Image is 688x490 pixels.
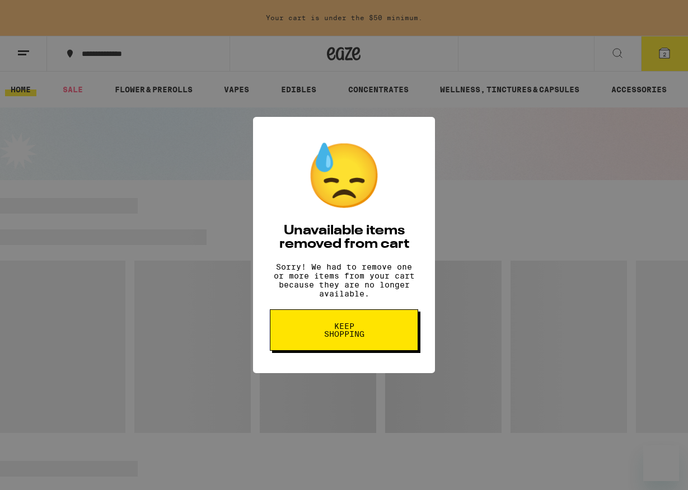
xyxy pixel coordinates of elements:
[270,262,418,298] p: Sorry! We had to remove one or more items from your cart because they are no longer available.
[270,309,418,351] button: Keep Shopping
[305,139,383,213] div: 😓
[270,224,418,251] h2: Unavailable items removed from cart
[315,322,373,338] span: Keep Shopping
[643,445,679,481] iframe: Button to launch messaging window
